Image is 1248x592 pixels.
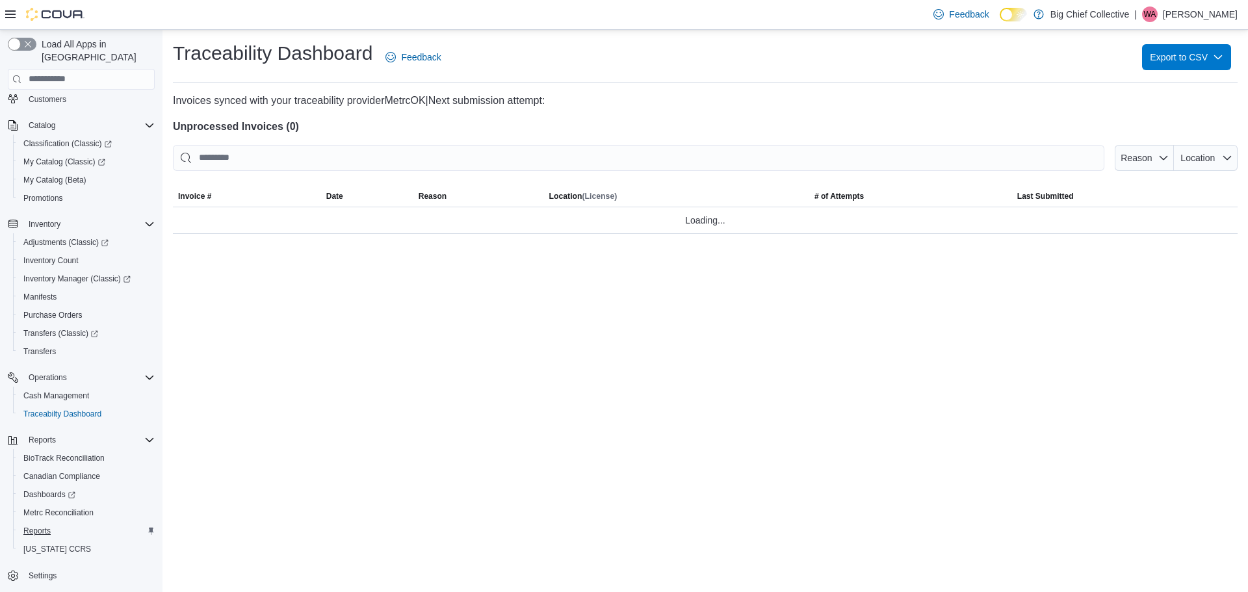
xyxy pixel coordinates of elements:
a: My Catalog (Classic) [13,153,160,171]
span: Operations [23,370,155,385]
span: My Catalog (Beta) [18,172,155,188]
button: Date [321,186,413,207]
span: Reports [18,523,155,539]
button: Export to CSV [1142,44,1231,70]
span: Transfers [18,344,155,359]
a: My Catalog (Classic) [18,154,110,170]
span: Promotions [18,190,155,206]
a: Inventory Manager (Classic) [13,270,160,288]
span: Adjustments (Classic) [23,237,109,248]
span: My Catalog (Classic) [18,154,155,170]
span: Dashboards [23,489,75,500]
span: BioTrack Reconciliation [23,453,105,463]
span: Feedback [949,8,989,21]
a: Transfers [18,344,61,359]
span: Reports [23,526,51,536]
span: [US_STATE] CCRS [23,544,91,554]
button: Catalog [23,118,60,133]
span: Classification (Classic) [18,136,155,151]
span: Settings [23,567,155,584]
span: Location (License) [549,191,617,201]
button: Transfers [13,342,160,361]
p: [PERSON_NAME] [1163,6,1238,22]
a: Dashboards [18,487,81,502]
button: [US_STATE] CCRS [13,540,160,558]
span: Operations [29,372,67,383]
span: WA [1143,6,1156,22]
span: Feedback [401,51,441,64]
button: Cash Management [13,387,160,405]
button: Promotions [13,189,160,207]
span: Dashboards [18,487,155,502]
span: Transfers [23,346,56,357]
span: Inventory Manager (Classic) [18,271,155,287]
a: Adjustments (Classic) [18,235,114,250]
span: Traceabilty Dashboard [23,409,101,419]
span: Catalog [23,118,155,133]
p: Big Chief Collective [1050,6,1129,22]
a: Cash Management [18,388,94,404]
button: Purchase Orders [13,306,160,324]
span: Settings [29,571,57,581]
span: Cash Management [23,391,89,401]
a: Adjustments (Classic) [13,233,160,251]
span: Canadian Compliance [18,469,155,484]
a: Transfers (Classic) [18,326,103,341]
h5: Location [549,191,617,201]
span: Inventory [29,219,60,229]
span: Inventory [23,216,155,232]
span: Catalog [29,120,55,131]
span: (License) [582,192,617,201]
button: Inventory [23,216,66,232]
span: Manifests [18,289,155,305]
input: Dark Mode [1000,8,1027,21]
a: Canadian Compliance [18,469,105,484]
a: Dashboards [13,485,160,504]
span: # of Attempts [814,191,864,201]
span: Promotions [23,193,63,203]
span: Inventory Count [18,253,155,268]
a: Classification (Classic) [18,136,117,151]
a: Inventory Manager (Classic) [18,271,136,287]
span: My Catalog (Classic) [23,157,105,167]
button: Reports [13,522,160,540]
button: Reason [1115,145,1174,171]
span: My Catalog (Beta) [23,175,86,185]
span: Inventory Count [23,255,79,266]
span: Classification (Classic) [23,138,112,149]
button: Customers [3,90,160,109]
button: Reports [23,432,61,448]
span: Loading... [685,212,725,228]
a: Purchase Orders [18,307,88,323]
a: Classification (Classic) [13,135,160,153]
a: My Catalog (Beta) [18,172,92,188]
button: Operations [23,370,72,385]
span: Invoice # [178,191,211,201]
h4: Unprocessed Invoices ( 0 ) [173,119,1238,135]
button: Settings [3,566,160,585]
button: Metrc Reconciliation [13,504,160,522]
button: Canadian Compliance [13,467,160,485]
a: Inventory Count [18,253,84,268]
button: My Catalog (Beta) [13,171,160,189]
button: Location [1174,145,1238,171]
span: Date [326,191,343,201]
span: Customers [29,94,66,105]
a: Settings [23,568,62,584]
div: Wilson Allen [1142,6,1158,22]
h1: Traceability Dashboard [173,40,372,66]
span: Reason [419,191,447,201]
span: BioTrack Reconciliation [18,450,155,466]
span: Manifests [23,292,57,302]
span: Customers [23,91,155,107]
span: Metrc Reconciliation [23,508,94,518]
button: Catalog [3,116,160,135]
a: Promotions [18,190,68,206]
button: BioTrack Reconciliation [13,449,160,467]
span: Reason [1121,153,1152,163]
span: Next submission attempt: [428,95,545,106]
span: Location [1180,153,1215,163]
a: Reports [18,523,56,539]
span: Export to CSV [1150,44,1223,70]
